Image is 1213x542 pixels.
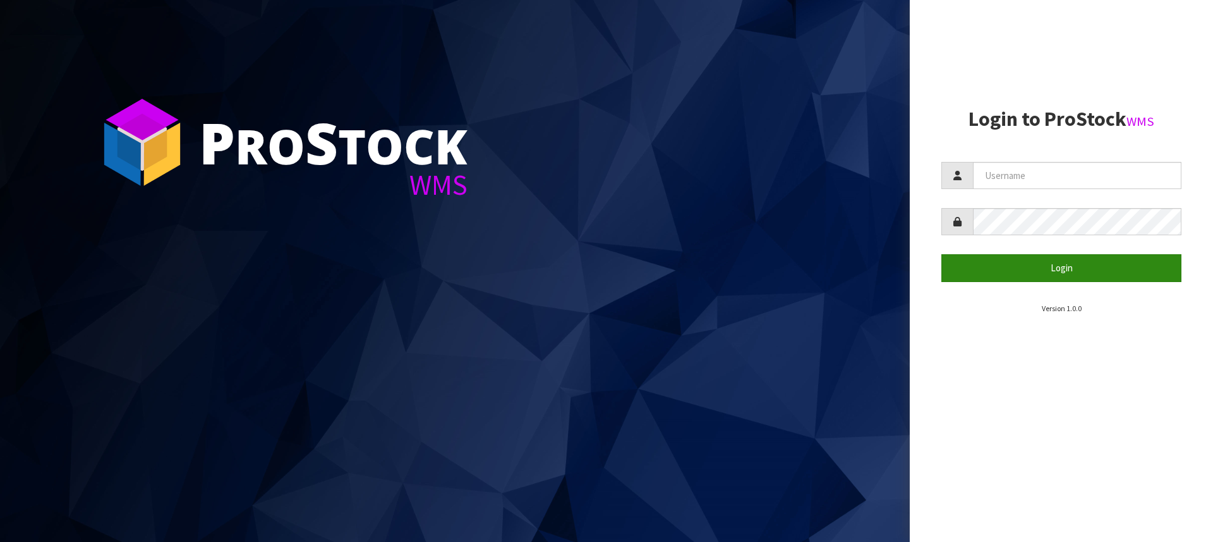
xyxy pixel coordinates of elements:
img: ProStock Cube [95,95,190,190]
input: Username [973,162,1181,189]
small: WMS [1126,113,1154,130]
div: ro tock [199,114,468,171]
div: WMS [199,171,468,199]
span: S [305,104,338,181]
h2: Login to ProStock [941,108,1181,130]
span: P [199,104,235,181]
small: Version 1.0.0 [1042,304,1082,313]
button: Login [941,254,1181,281]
